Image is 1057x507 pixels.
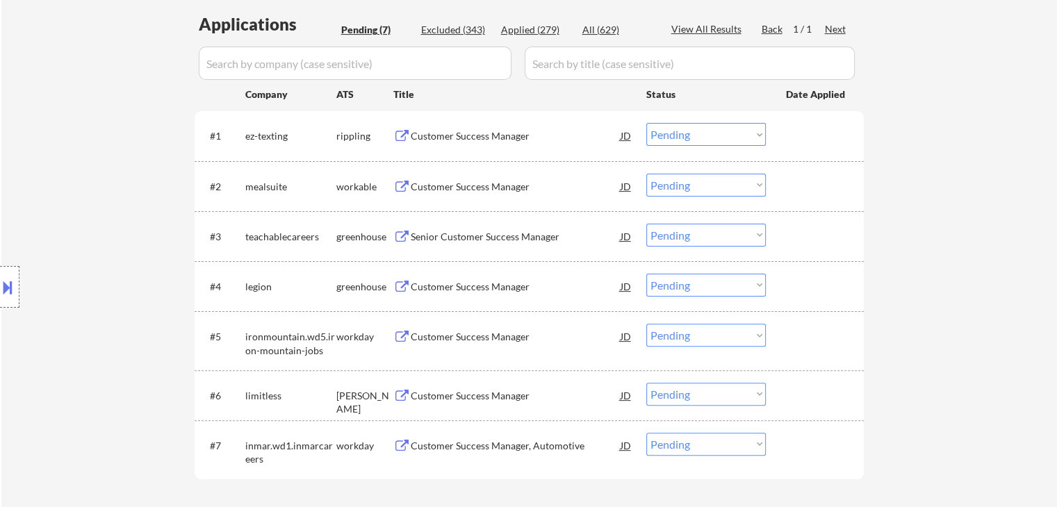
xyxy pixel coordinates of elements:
[245,180,336,194] div: mealsuite
[245,389,336,403] div: limitless
[336,129,393,143] div: rippling
[336,330,393,344] div: workday
[501,23,571,37] div: Applied (279)
[411,230,621,244] div: Senior Customer Success Manager
[336,280,393,294] div: greenhouse
[336,180,393,194] div: workable
[411,439,621,453] div: Customer Success Manager, Automotive
[762,22,784,36] div: Back
[245,230,336,244] div: teachablecareers
[619,324,633,349] div: JD
[421,23,491,37] div: Excluded (343)
[336,88,393,101] div: ATS
[199,47,511,80] input: Search by company (case sensitive)
[245,88,336,101] div: Company
[411,389,621,403] div: Customer Success Manager
[619,274,633,299] div: JD
[199,16,336,33] div: Applications
[619,174,633,199] div: JD
[245,129,336,143] div: ez-texting
[646,81,766,106] div: Status
[619,433,633,458] div: JD
[336,230,393,244] div: greenhouse
[245,280,336,294] div: legion
[582,23,652,37] div: All (629)
[411,129,621,143] div: Customer Success Manager
[411,330,621,344] div: Customer Success Manager
[411,280,621,294] div: Customer Success Manager
[793,22,825,36] div: 1 / 1
[336,389,393,416] div: [PERSON_NAME]
[245,439,336,466] div: inmar.wd1.inmarcareers
[525,47,855,80] input: Search by title (case sensitive)
[411,180,621,194] div: Customer Success Manager
[336,439,393,453] div: workday
[393,88,633,101] div: Title
[671,22,746,36] div: View All Results
[619,383,633,408] div: JD
[786,88,847,101] div: Date Applied
[619,224,633,249] div: JD
[341,23,411,37] div: Pending (7)
[619,123,633,148] div: JD
[825,22,847,36] div: Next
[245,330,336,357] div: ironmountain.wd5.iron-mountain-jobs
